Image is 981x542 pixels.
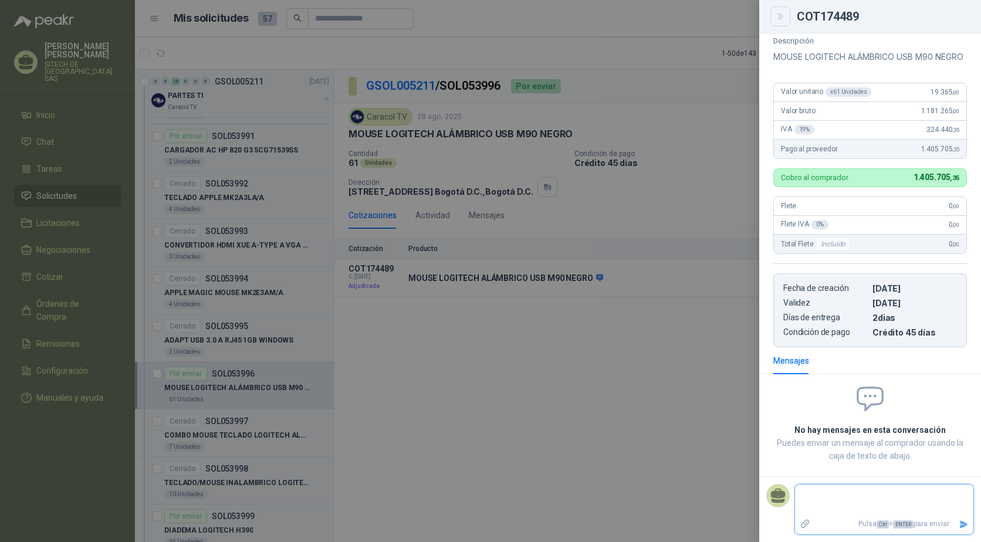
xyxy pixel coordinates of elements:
span: ,35 [952,146,959,153]
div: COT174489 [797,11,967,22]
p: Puedes enviar un mensaje al comprador usando la caja de texto de abajo. [773,436,967,462]
span: 0 [949,240,959,248]
span: Valor bruto [781,107,815,115]
div: 19 % [794,125,815,134]
p: Cobro al comprador [781,174,848,181]
p: Fecha de creación [783,283,868,293]
label: Adjuntar archivos [795,514,815,534]
h2: No hay mensajes en esta conversación [773,424,967,436]
div: x 61 Unidades [826,87,871,97]
span: ,35 [950,174,959,182]
span: Pago al proveedor [781,145,838,153]
p: Crédito 45 días [872,327,957,337]
span: ,00 [952,89,959,96]
div: 0 % [811,220,828,229]
span: 0 [949,221,959,229]
span: ,00 [952,108,959,114]
span: 19.365 [931,88,959,96]
span: ,35 [952,127,959,133]
span: Ctrl [877,520,889,529]
span: ,00 [952,222,959,228]
span: Total Flete [781,237,853,251]
span: 1.181.265 [921,107,959,115]
span: Flete IVA [781,220,828,229]
p: 2 dias [872,313,957,323]
span: 0 [949,202,959,210]
button: Enviar [954,514,973,534]
button: Close [773,9,787,23]
p: Descripción [773,36,967,45]
span: ENTER [893,520,914,529]
span: 1.405.705 [914,172,959,182]
p: [DATE] [872,283,957,293]
span: 224.440 [926,126,959,134]
p: [DATE] [872,298,957,308]
span: Flete [781,202,796,210]
div: Mensajes [773,354,809,367]
p: Días de entrega [783,313,868,323]
p: Condición de pago [783,327,868,337]
span: 1.405.705 [921,145,959,153]
p: MOUSE LOGITECH ALÁMBRICO USB M90 NEGRO [773,50,967,64]
div: Incluido [816,237,851,251]
span: IVA [781,125,814,134]
p: Validez [783,298,868,308]
span: Valor unitario [781,87,871,97]
span: ,00 [952,203,959,209]
p: Pulsa + para enviar [815,514,955,534]
span: ,00 [952,241,959,248]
